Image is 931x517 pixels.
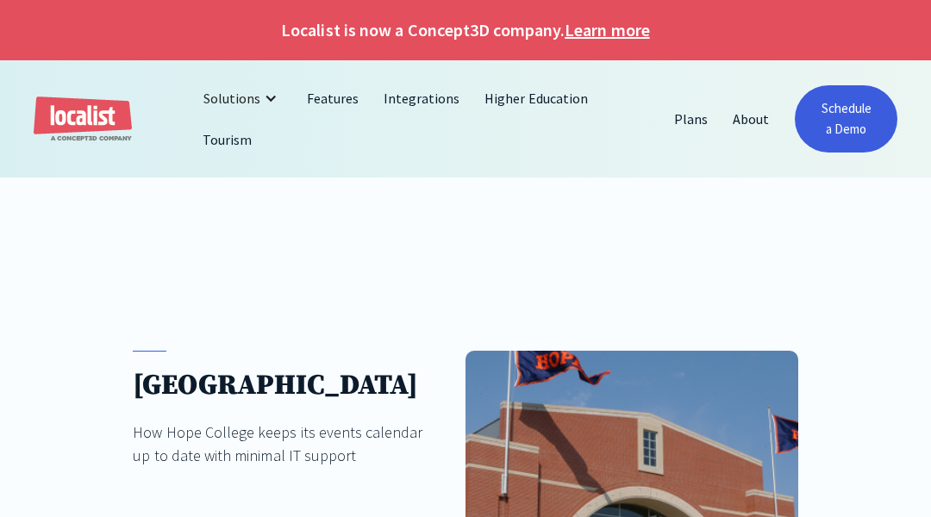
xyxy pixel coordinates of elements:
[662,98,721,140] a: Plans
[472,78,601,119] a: Higher Education
[191,119,265,160] a: Tourism
[372,78,472,119] a: Integrations
[34,97,132,142] a: home
[565,17,649,43] a: Learn more
[295,78,372,119] a: Features
[133,368,432,403] h1: [GEOGRAPHIC_DATA]
[191,78,295,119] div: Solutions
[133,420,432,467] div: How Hope College keeps its events calendar up to date with minimal IT support
[203,88,260,109] div: Solutions
[721,98,782,140] a: About
[795,85,897,153] a: Schedule a Demo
